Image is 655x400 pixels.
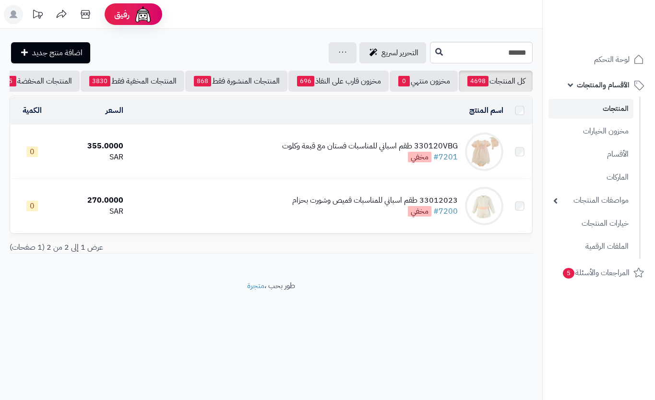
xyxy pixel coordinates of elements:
[548,236,633,257] a: الملفات الرقمية
[11,42,90,63] a: اضافة منتج جديد
[563,268,574,279] span: 5
[548,190,633,211] a: مواصفات المنتجات
[297,76,314,86] span: 696
[381,47,418,59] span: التحرير لسريع
[247,280,264,291] a: متجرة
[89,76,110,86] span: 3830
[106,105,123,116] a: السعر
[23,105,42,116] a: الكمية
[562,266,630,279] span: المراجعات والأسئلة
[282,141,458,152] div: 330120VBG طقم اسباني للمناسبات فستان مع قبعة وكلوت
[359,42,426,63] a: التحرير لسريع
[390,71,458,92] a: مخزون منتهي0
[548,261,649,284] a: المراجعات والأسئلة5
[433,206,458,217] a: #7200
[433,151,458,163] a: #7201
[469,105,503,116] a: اسم المنتج
[2,242,271,253] div: عرض 1 إلى 2 من 2 (1 صفحات)
[59,195,123,206] div: 270.0000
[577,78,630,92] span: الأقسام والمنتجات
[465,187,503,225] img: 33012023 طقم اسباني للمناسبات قميص وشورت بحزام
[26,201,38,211] span: 0
[594,53,630,66] span: لوحة التحكم
[467,76,488,86] span: 4698
[548,48,649,71] a: لوحة التحكم
[548,167,633,188] a: الماركات
[25,5,49,26] a: تحديثات المنصة
[133,5,153,24] img: ai-face.png
[194,76,211,86] span: 868
[548,144,633,165] a: الأقسام
[408,152,431,162] span: مخفي
[465,133,503,171] img: 330120VBG طقم اسباني للمناسبات فستان مع قبعة وكلوت
[81,71,184,92] a: المنتجات المخفية فقط3830
[459,71,533,92] a: كل المنتجات4698
[185,71,287,92] a: المنتجات المنشورة فقط868
[548,121,633,142] a: مخزون الخيارات
[408,206,431,217] span: مخفي
[114,9,130,20] span: رفيق
[548,99,633,119] a: المنتجات
[398,76,410,86] span: 0
[5,76,16,86] span: 5
[548,213,633,234] a: خيارات المنتجات
[59,206,123,217] div: SAR
[26,146,38,157] span: 0
[59,141,123,152] div: 355.0000
[32,47,83,59] span: اضافة منتج جديد
[59,152,123,163] div: SAR
[288,71,389,92] a: مخزون قارب على النفاذ696
[292,195,458,206] div: 33012023 طقم اسباني للمناسبات قميص وشورت بحزام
